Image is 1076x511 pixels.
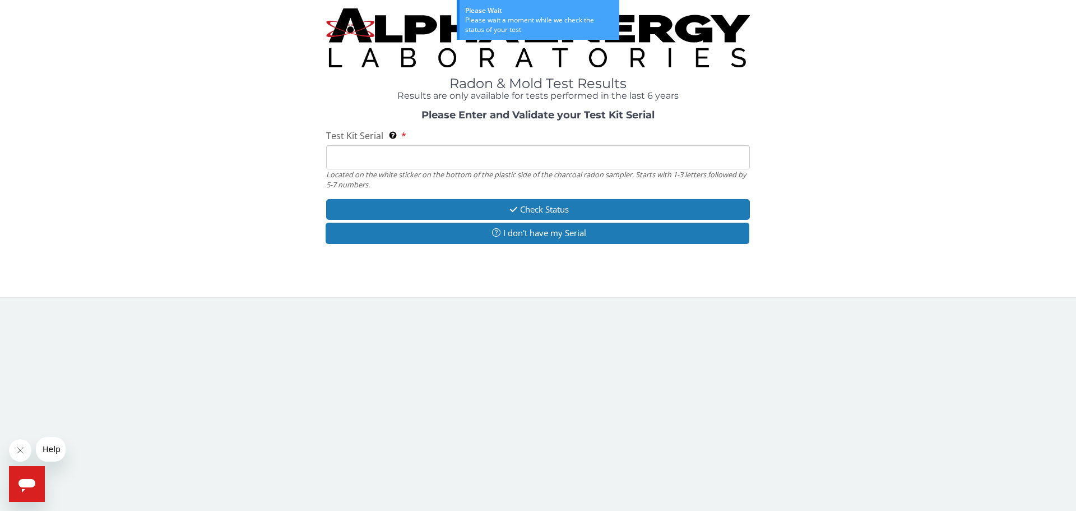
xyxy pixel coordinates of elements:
span: Test Kit Serial [326,130,383,142]
strong: Please Enter and Validate your Test Kit Serial [421,109,655,121]
iframe: Button to launch messaging window [9,466,45,502]
button: I don't have my Serial [326,223,749,243]
div: Please wait a moment while we check the status of your test [465,15,614,34]
h1: Radon & Mold Test Results [326,76,750,91]
div: Please Wait [465,6,614,15]
img: TightCrop.jpg [326,8,750,67]
h4: Results are only available for tests performed in the last 6 years [326,91,750,101]
iframe: Close message [9,439,31,462]
div: Located on the white sticker on the bottom of the plastic side of the charcoal radon sampler. Sta... [326,169,750,190]
iframe: Message from company [36,437,66,462]
button: Check Status [326,199,750,220]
